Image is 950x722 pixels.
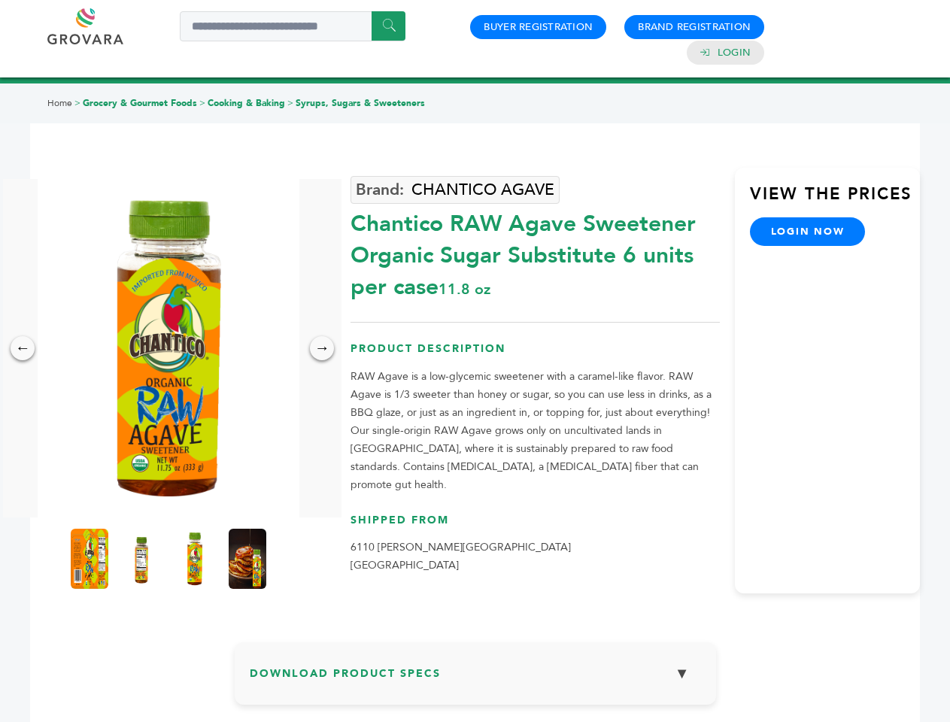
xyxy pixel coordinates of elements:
[750,183,920,217] h3: View the Prices
[351,538,720,575] p: 6110 [PERSON_NAME][GEOGRAPHIC_DATA] [GEOGRAPHIC_DATA]
[351,201,720,303] div: Chantico RAW Agave Sweetener Organic Sugar Substitute 6 units per case
[351,513,720,539] h3: Shipped From
[199,97,205,109] span: >
[750,217,866,246] a: login now
[439,279,490,299] span: 11.8 oz
[718,46,751,59] a: Login
[71,529,108,589] img: Chantico RAW Agave Sweetener- Organic Sugar Substitute 6 units per case 11.8 oz Product Label
[250,657,701,701] h3: Download Product Specs
[287,97,293,109] span: >
[11,336,35,360] div: ←
[176,529,214,589] img: Chantico RAW Agave Sweetener- Organic Sugar Substitute 6 units per case 11.8 oz
[351,341,720,368] h3: Product Description
[484,20,593,34] a: Buyer Registration
[296,97,425,109] a: Syrups, Sugars & Sweeteners
[74,97,80,109] span: >
[180,11,405,41] input: Search a product or brand...
[208,97,285,109] a: Cooking & Baking
[47,97,72,109] a: Home
[638,20,751,34] a: Brand Registration
[229,529,266,589] img: Chantico RAW Agave Sweetener- Organic Sugar Substitute 6 units per case 11.8 oz
[83,97,197,109] a: Grocery & Gourmet Foods
[38,179,299,517] img: Chantico RAW Agave Sweetener- Organic Sugar Substitute 6 units per case 11.8 oz
[351,176,560,204] a: CHANTICO AGAVE
[310,336,334,360] div: →
[123,529,161,589] img: Chantico RAW Agave Sweetener- Organic Sugar Substitute 6 units per case 11.8 oz Nutrition Info
[663,657,701,690] button: ▼
[351,368,720,494] p: RAW Agave is a low-glycemic sweetener with a caramel-like flavor. RAW Agave is 1/3 sweeter than h...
